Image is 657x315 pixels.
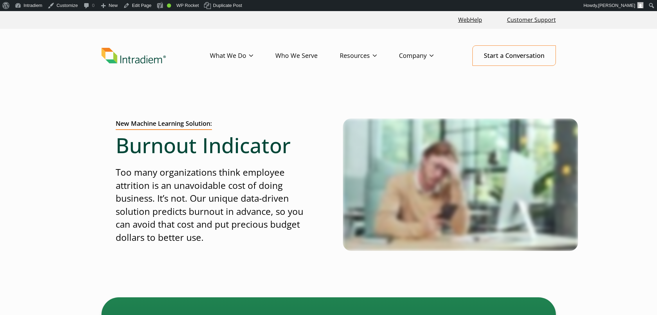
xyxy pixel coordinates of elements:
[340,46,399,66] a: Resources
[399,46,456,66] a: Company
[167,3,171,8] div: Good
[116,166,314,244] p: Too many organizations think employee attrition is an unavoidable cost of doing business. It’s no...
[101,48,210,64] a: Link to homepage of Intradiem
[101,48,166,64] img: Intradiem
[116,120,212,130] h2: New Machine Learning Solution:
[116,133,314,158] h1: Burnout Indicator
[210,46,275,66] a: What We Do
[504,12,559,27] a: Customer Support
[472,45,556,66] a: Start a Conversation
[275,46,340,66] a: Who We Serve
[598,3,635,8] span: [PERSON_NAME]
[455,12,485,27] a: Link opens in a new window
